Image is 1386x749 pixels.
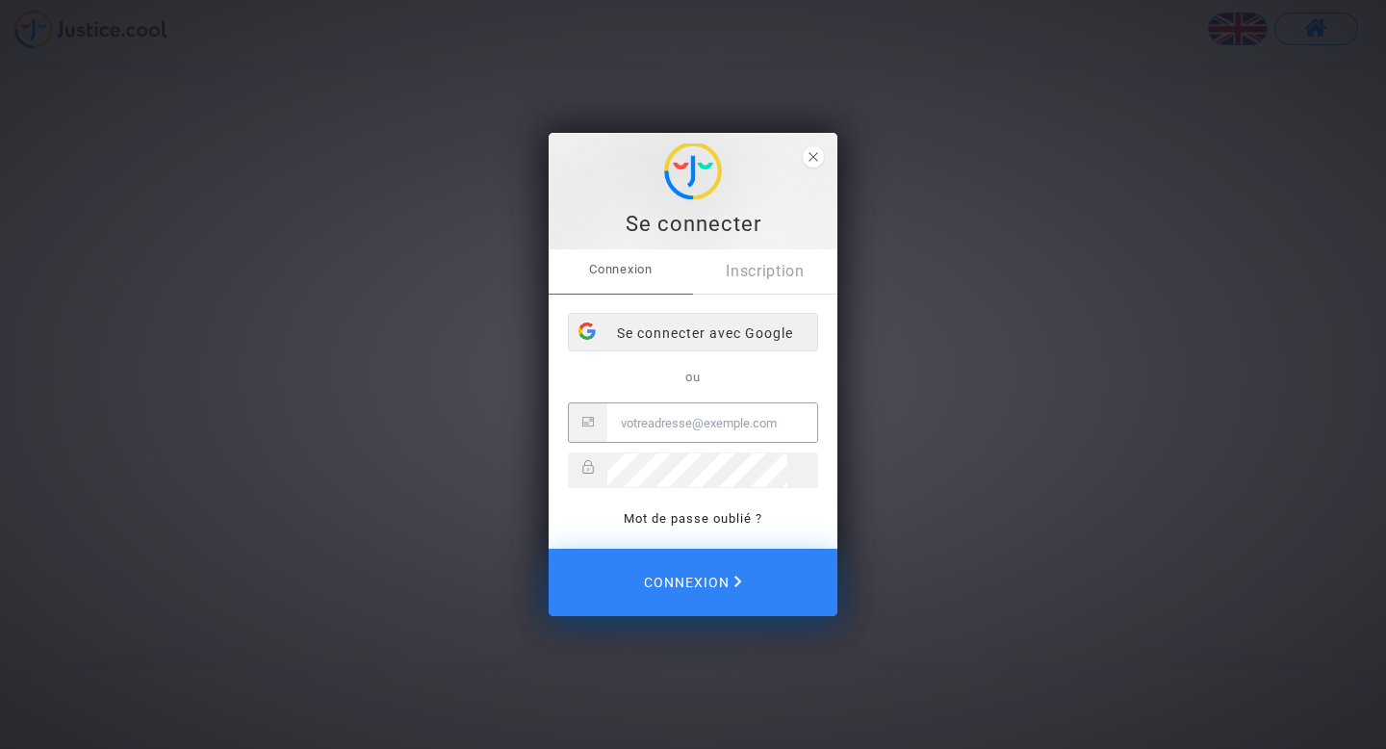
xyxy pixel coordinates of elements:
[549,549,837,616] button: Connexion
[607,453,787,486] input: Password
[803,146,824,168] span: close
[607,403,817,442] input: Email
[685,370,701,384] span: ou
[559,210,827,239] div: Se connecter
[569,314,817,352] div: Se connecter avec Google
[693,249,837,294] a: Inscription
[644,562,742,603] span: Connexion
[549,249,693,290] span: Connexion
[624,511,762,526] a: Mot de passe oublié ?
